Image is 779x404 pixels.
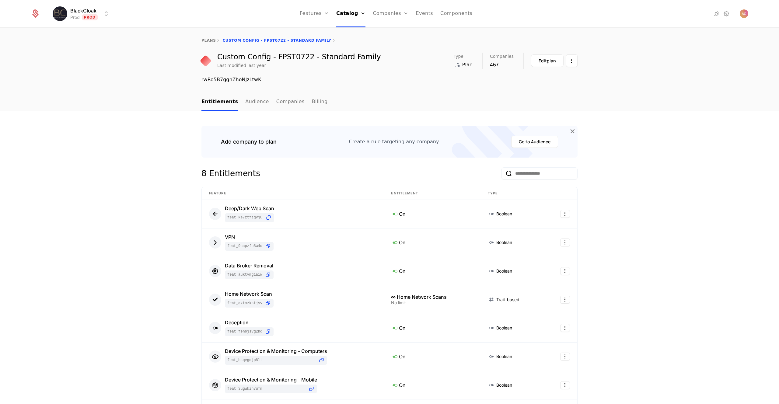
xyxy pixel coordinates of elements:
span: Companies [490,54,514,58]
th: Entitlement [384,187,480,200]
button: Select action [560,210,570,218]
div: On [391,324,473,332]
div: On [391,239,473,246]
span: Boolean [496,239,512,246]
button: Editplan [531,54,564,67]
div: 8 Entitlements [201,167,260,179]
img: BlackCloak [53,6,67,21]
div: ∞ Home Network Scans [391,294,473,299]
span: feat_fEhBJSVG2HD [227,329,262,334]
span: feat_BaqvgqjP8LT [227,358,316,363]
a: Companies [276,93,305,111]
div: Last modified last year [217,62,266,68]
span: Boolean [496,211,512,217]
button: Select action [560,239,570,246]
span: feat_3uGwkiH7Ufm [227,386,306,391]
div: On [391,353,473,360]
span: Boolean [496,382,512,388]
span: Type [454,54,463,58]
div: On [391,381,473,389]
div: On [391,210,473,218]
div: Home Network Scan [225,291,274,296]
div: Edit plan [539,58,556,64]
button: Go to Audience [511,136,558,148]
button: Select action [560,353,570,360]
a: plans [201,38,216,43]
a: Entitlements [201,93,238,111]
a: Integrations [713,10,720,17]
div: rwRo5B7ggnZhoNJzLtwK [201,76,578,83]
th: Type [480,187,544,200]
button: Select environment [54,7,110,20]
span: feat_AUKTVMGiAiW [227,272,262,277]
button: Select action [560,324,570,332]
ul: Choose Sub Page [201,93,328,111]
img: Andrei Coman [740,9,748,18]
div: Create a rule targeting any company [349,138,439,145]
div: Add company to plan [221,138,277,146]
div: Custom Config - FPST0722 - Standard Family [217,53,381,61]
a: Audience [245,93,269,111]
span: feat_KE7zTfTgVJu [227,215,263,220]
span: Plan [462,61,473,68]
button: Open user button [740,9,748,18]
div: Prod [70,14,80,20]
button: Select action [566,54,578,67]
a: Settings [723,10,730,17]
span: Boolean [496,268,512,274]
span: Trait-based [496,297,519,303]
nav: Main [201,93,578,111]
button: Select action [560,267,570,275]
div: 467 [490,61,514,68]
span: Boolean [496,353,512,360]
span: feat_AXtmZkStjSV [227,301,262,306]
div: Deep/Dark Web Scan [225,206,274,211]
span: Prod [82,14,98,20]
button: Select action [560,381,570,389]
div: On [391,267,473,275]
div: Deception [225,320,274,325]
div: VPN [225,235,274,239]
div: No limit [391,301,473,305]
div: Data Broker Removal [225,263,274,268]
span: Boolean [496,325,512,331]
button: Select action [560,296,570,304]
th: Feature [202,187,384,200]
span: feat_9CAPZfU8W4Q [227,244,262,249]
span: BlackCloak [70,7,96,14]
div: Device Protection & Monitoring - Mobile [225,377,317,382]
a: Billing [312,93,328,111]
div: Device Protection & Monitoring - Computers [225,349,327,353]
